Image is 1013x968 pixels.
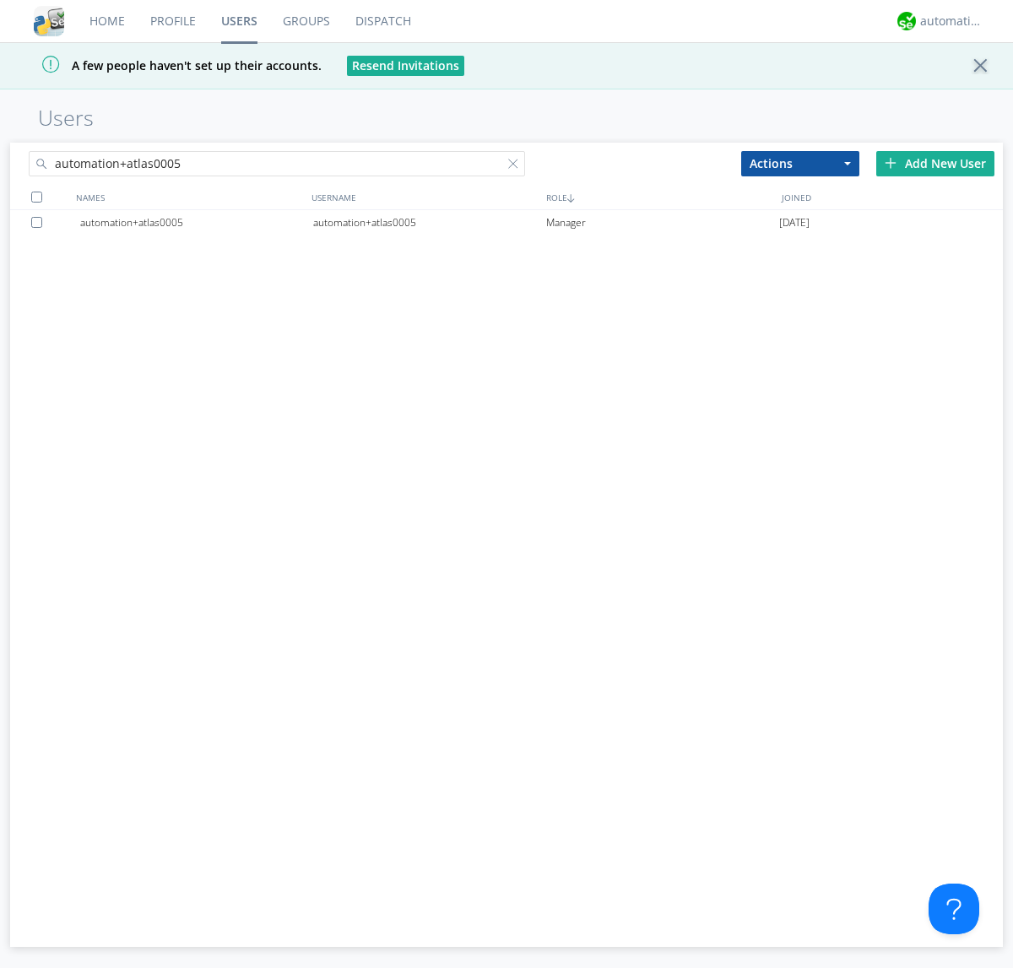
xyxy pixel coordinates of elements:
button: Actions [741,151,859,176]
div: automation+atlas0005 [80,210,313,235]
input: Search users [29,151,525,176]
div: JOINED [777,185,1013,209]
div: Manager [546,210,779,235]
iframe: Toggle Customer Support [929,884,979,934]
span: [DATE] [779,210,810,235]
img: cddb5a64eb264b2086981ab96f4c1ba7 [34,6,64,36]
img: plus.svg [885,157,897,169]
div: ROLE [542,185,777,209]
div: Add New User [876,151,994,176]
div: automation+atlas0005 [313,210,546,235]
div: NAMES [72,185,307,209]
span: A few people haven't set up their accounts. [13,57,322,73]
div: USERNAME [307,185,543,209]
a: automation+atlas0005automation+atlas0005Manager[DATE] [10,210,1003,235]
div: automation+atlas [920,13,983,30]
button: Resend Invitations [347,56,464,76]
img: d2d01cd9b4174d08988066c6d424eccd [897,12,916,30]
